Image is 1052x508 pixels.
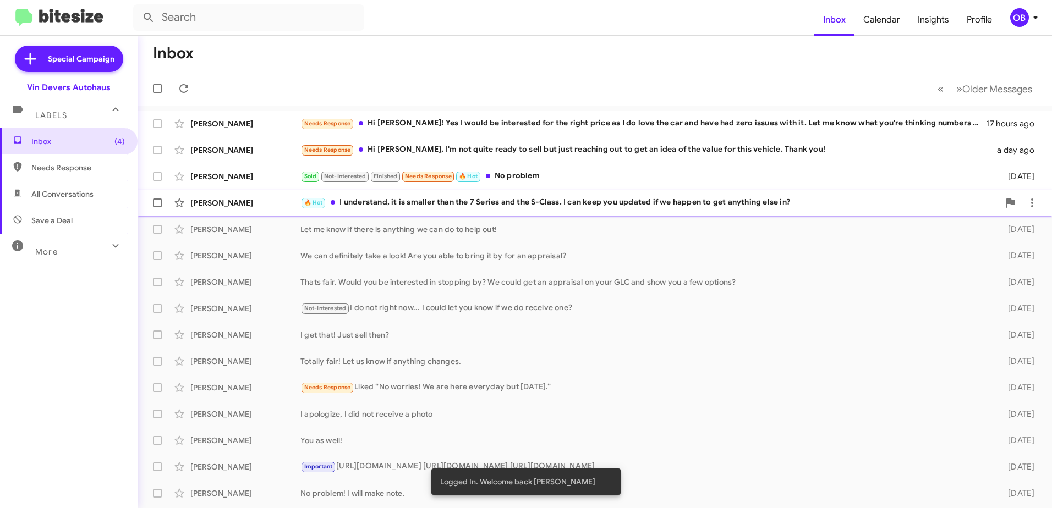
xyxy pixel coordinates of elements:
span: Logged In. Welcome back [PERSON_NAME] [440,476,595,487]
div: [PERSON_NAME] [190,461,300,472]
div: [PERSON_NAME] [190,303,300,314]
div: No problem [300,170,990,183]
div: [DATE] [990,435,1043,446]
div: OB [1010,8,1029,27]
div: [DATE] [990,382,1043,393]
div: [PERSON_NAME] [190,329,300,340]
input: Search [133,4,364,31]
span: Finished [374,173,398,180]
div: [PERSON_NAME] [190,435,300,446]
nav: Page navigation example [932,78,1039,100]
span: Needs Response [31,162,125,173]
span: » [956,82,962,96]
div: [DATE] [990,488,1043,499]
div: I do not right now... I could let you know if we do receive one? [300,302,990,314]
button: Previous [931,78,950,100]
div: I understand, it is smaller than the 7 Series and the S-Class. I can keep you updated if we happe... [300,196,999,209]
a: Insights [909,4,958,36]
div: You as well! [300,435,990,446]
span: Not-Interested [324,173,366,180]
div: Totally fair! Let us know if anything changes. [300,356,990,367]
div: [PERSON_NAME] [190,488,300,499]
a: Special Campaign [15,46,123,72]
div: [DATE] [990,356,1043,367]
div: We can definitely take a look! Are you able to bring it by for an appraisal? [300,250,990,261]
div: Thats fair. Would you be interested in stopping by? We could get an appraisal on your GLC and sho... [300,277,990,288]
span: More [35,247,58,257]
div: I apologize, I did not receive a photo [300,408,990,419]
span: Important [304,463,333,470]
button: OB [1001,8,1040,27]
div: [PERSON_NAME] [190,197,300,208]
div: [DATE] [990,408,1043,419]
a: Inbox [814,4,854,36]
div: [DATE] [990,171,1043,182]
div: [PERSON_NAME] [190,118,300,129]
span: Needs Response [405,173,452,180]
div: [DATE] [990,461,1043,472]
span: « [938,82,944,96]
div: I get that! Just sell then? [300,329,990,340]
span: Needs Response [304,146,351,153]
div: [PERSON_NAME] [190,382,300,393]
span: Save a Deal [31,215,73,226]
div: [PERSON_NAME] [190,408,300,419]
span: Not-Interested [304,305,347,312]
div: Vin Devers Autohaus [27,82,111,93]
span: All Conversations [31,189,94,200]
button: Next [950,78,1039,100]
span: Inbox [31,136,125,147]
div: [PERSON_NAME] [190,145,300,156]
div: [DATE] [990,303,1043,314]
div: Hi [PERSON_NAME]! Yes I would be interested for the right price as I do love the car and have had... [300,117,986,130]
a: Profile [958,4,1001,36]
div: [PERSON_NAME] [190,250,300,261]
div: Let me know if there is anything we can do to help out! [300,224,990,235]
span: 🔥 Hot [304,199,323,206]
div: a day ago [990,145,1043,156]
span: Older Messages [962,83,1032,95]
h1: Inbox [153,45,194,62]
span: Labels [35,111,67,120]
div: [URL][DOMAIN_NAME] [URL][DOMAIN_NAME] [URL][DOMAIN_NAME] [300,460,990,473]
div: [DATE] [990,277,1043,288]
div: [DATE] [990,329,1043,340]
a: Calendar [854,4,909,36]
span: Needs Response [304,120,351,127]
div: [PERSON_NAME] [190,224,300,235]
div: [PERSON_NAME] [190,277,300,288]
div: [PERSON_NAME] [190,171,300,182]
div: No problem! I will make note. [300,488,990,499]
span: (4) [114,136,125,147]
div: [DATE] [990,224,1043,235]
span: Special Campaign [48,53,114,64]
span: Needs Response [304,384,351,391]
div: Hi [PERSON_NAME], I'm not quite ready to sell but just reaching out to get an idea of the value f... [300,143,990,156]
span: Sold [304,173,317,180]
div: [PERSON_NAME] [190,356,300,367]
span: 🔥 Hot [459,173,478,180]
div: [DATE] [990,250,1043,261]
div: Liked “No worries! We are here everyday but [DATE].” [300,381,990,394]
div: 17 hours ago [986,118,1043,129]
